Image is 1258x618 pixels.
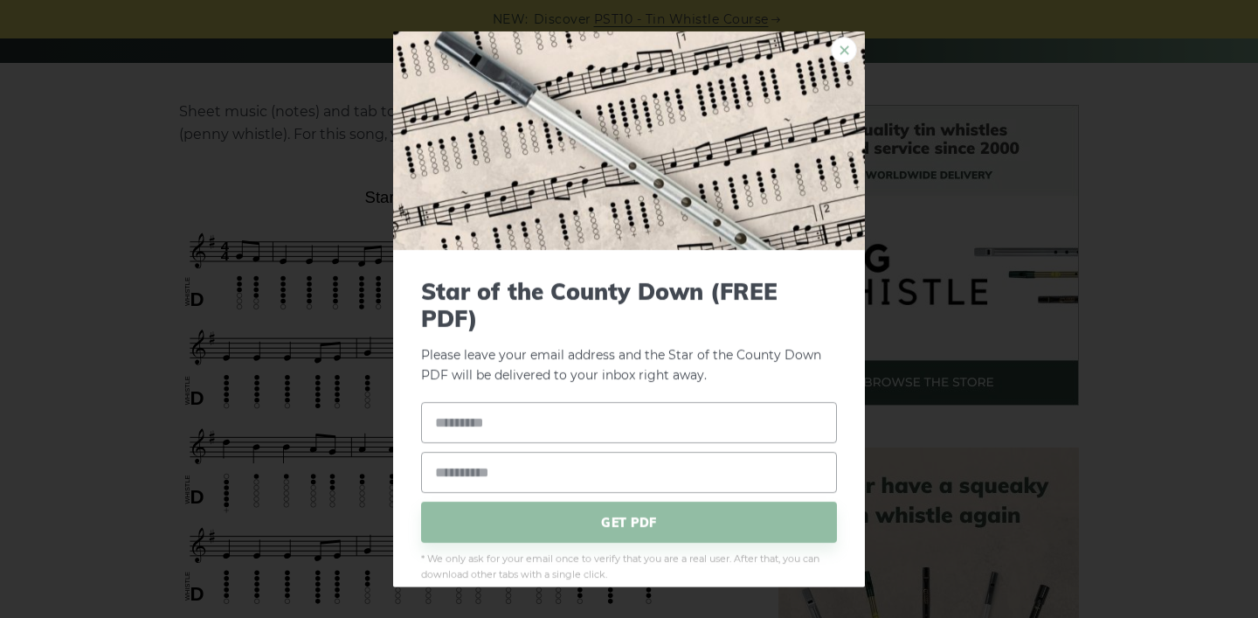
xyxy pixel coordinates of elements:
[393,31,865,249] img: Tin Whistle Tab Preview
[421,277,837,385] p: Please leave your email address and the Star of the County Down PDF will be delivered to your inb...
[421,502,837,543] span: GET PDF
[421,552,837,583] span: * We only ask for your email once to verify that you are a real user. After that, you can downloa...
[421,277,837,331] span: Star of the County Down (FREE PDF)
[831,36,857,62] a: ×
